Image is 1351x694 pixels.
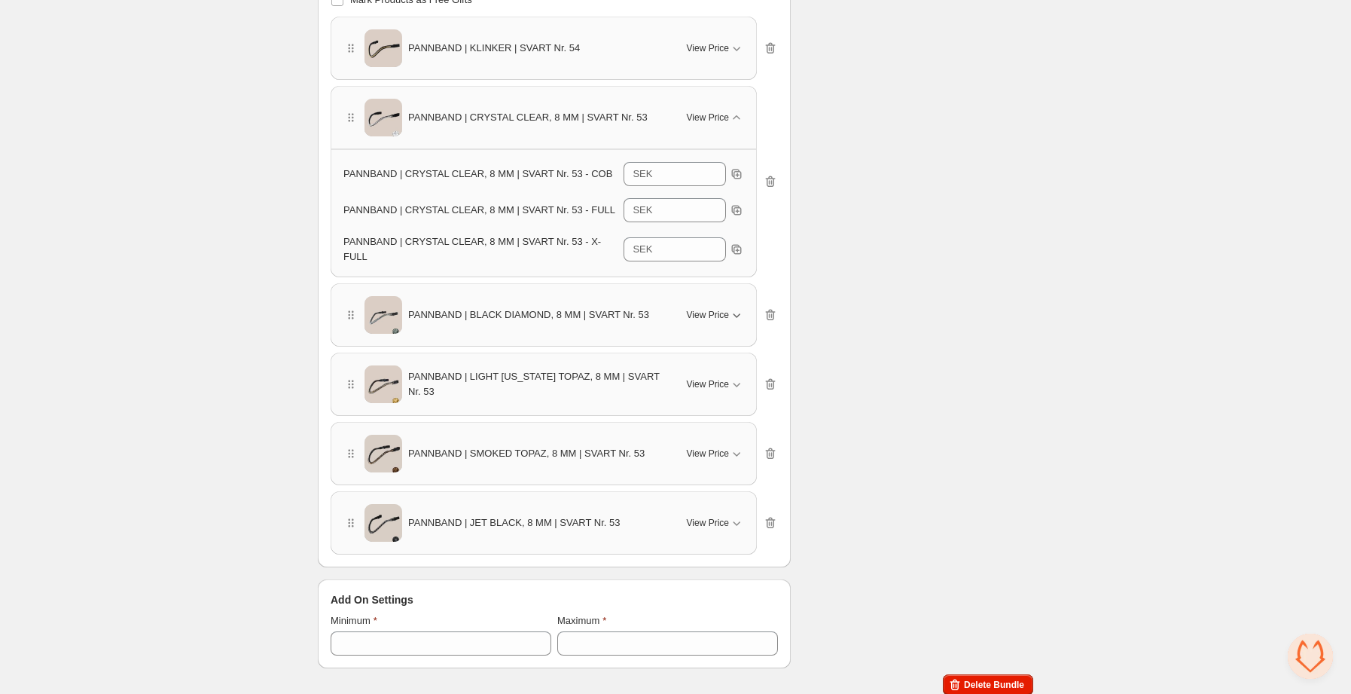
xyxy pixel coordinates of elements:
span: PANNBAND | KLINKER | SVART Nr. 54 [408,41,580,56]
span: PANNBAND | SMOKED TOPAZ, 8 MM | SVART Nr. 53 [408,446,645,461]
label: Minimum [331,613,377,628]
img: PANNBAND | BLACK DIAMOND, 8 MM | SVART Nr. 53 [364,292,402,339]
span: View Price [687,112,729,124]
span: PANNBAND | LIGHT [US_STATE] TOPAZ, 8 MM | SVART Nr. 53 [408,369,664,399]
span: PANNBAND | CRYSTAL CLEAR, 8 MM | SVART Nr. 53 [408,110,648,125]
label: Maximum [557,613,606,628]
button: View Price [678,105,753,130]
button: View Price [678,511,753,535]
span: View Price [687,42,729,54]
span: PANNBAND | BLACK DIAMOND, 8 MM | SVART Nr. 53 [408,307,649,323]
span: Delete Bundle [964,679,1024,691]
span: PANNBAND | CRYSTAL CLEAR, 8 MM | SVART Nr. 53 - X-FULL [343,236,601,262]
button: View Price [678,36,753,60]
span: PANNBAND | JET BLACK, 8 MM | SVART Nr. 53 [408,515,621,530]
span: View Price [687,309,729,321]
img: PANNBAND | LIGHT COLORADO TOPAZ, 8 MM | SVART Nr. 53 [364,361,402,408]
div: SEK [633,167,652,182]
div: SEK [633,242,652,257]
span: View Price [687,448,729,460]
span: Add On Settings [331,592,413,607]
button: View Price [678,303,753,327]
span: PANNBAND | CRYSTAL CLEAR, 8 MM | SVART Nr. 53 - COB [343,168,612,179]
button: View Price [678,442,753,466]
button: View Price [678,372,753,396]
div: SEK [633,203,652,218]
img: PANNBAND | CRYSTAL CLEAR, 8 MM | SVART Nr. 53 [364,94,402,142]
img: PANNBAND | SMOKED TOPAZ, 8 MM | SVART Nr. 53 [364,430,402,478]
div: Відкритий чат [1288,634,1333,679]
span: PANNBAND | CRYSTAL CLEAR, 8 MM | SVART Nr. 53 - FULL [343,204,615,216]
span: View Price [687,517,729,529]
img: PANNBAND | KLINKER | SVART Nr. 54 [364,25,402,72]
img: PANNBAND | JET BLACK, 8 MM | SVART Nr. 53 [364,500,402,547]
span: View Price [687,378,729,390]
